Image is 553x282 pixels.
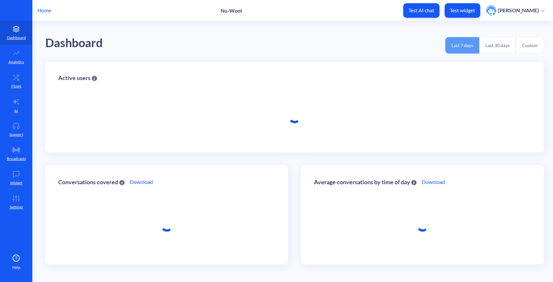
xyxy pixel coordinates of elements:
[38,6,51,14] p: Home
[422,178,445,186] a: Download
[314,179,417,185] div: Average conversations by time of day
[7,35,26,41] p: Dashboard
[8,59,24,65] p: Analytics
[45,34,103,52] div: Dashboard
[445,3,480,18] button: Test widget
[479,37,516,54] button: Last 30 days
[516,37,544,54] button: Custom
[58,179,125,185] div: Conversations covered
[450,7,475,14] p: Test widget
[483,5,548,16] button: user photo[PERSON_NAME]
[221,7,242,14] p: Nu-Wool
[403,3,439,18] button: Test AI chat
[12,265,20,270] span: Help
[14,108,18,114] p: AI
[10,180,22,186] p: Widget
[9,132,23,137] p: Support
[445,37,479,54] button: Last 7 days
[11,83,21,89] p: Flows
[7,156,26,162] p: Broadcasts
[486,5,496,15] img: user photo
[408,7,434,14] p: Test AI chat
[130,178,153,186] a: Download
[58,75,97,81] div: Active users
[498,7,539,14] p: [PERSON_NAME]
[10,204,23,210] p: Settings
